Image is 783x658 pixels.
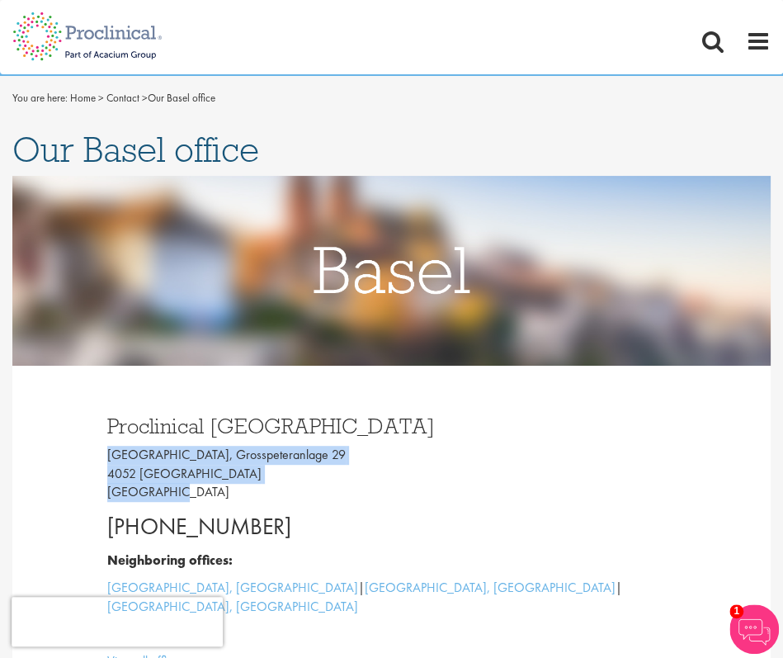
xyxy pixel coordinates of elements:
[729,604,743,618] span: 1
[107,446,677,503] p: [GEOGRAPHIC_DATA], Grosspeteranlage 29 4052 [GEOGRAPHIC_DATA] [GEOGRAPHIC_DATA]
[729,604,779,654] img: Chatbot
[107,598,358,615] a: [GEOGRAPHIC_DATA], [GEOGRAPHIC_DATA]
[107,579,358,596] a: [GEOGRAPHIC_DATA], [GEOGRAPHIC_DATA]
[12,597,223,646] iframe: reCAPTCHA
[107,510,677,543] p: [PHONE_NUMBER]
[107,579,677,617] p: | |
[12,127,259,172] span: Our Basel office
[107,551,233,569] b: Neighboring offices:
[107,415,677,437] h3: Proclinical [GEOGRAPHIC_DATA]
[365,579,616,596] a: [GEOGRAPHIC_DATA], [GEOGRAPHIC_DATA]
